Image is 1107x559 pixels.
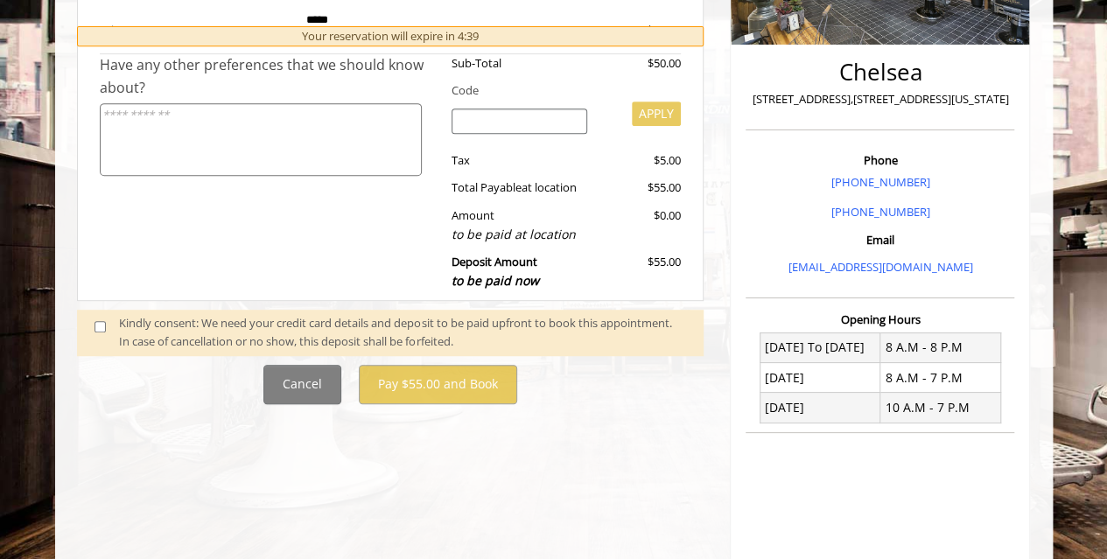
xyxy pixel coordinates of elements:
div: Code [438,81,681,100]
button: APPLY [632,101,681,126]
a: [PHONE_NUMBER] [830,204,929,220]
div: $55.00 [600,253,681,290]
div: $50.00 [600,54,681,73]
div: Tax [438,151,600,170]
div: $0.00 [600,206,681,244]
div: $50.00 [584,21,680,39]
td: 8 A.M - 8 P.M [880,332,1001,362]
span: to be paid now [452,272,539,289]
td: [DATE] To [DATE] [760,332,880,362]
td: 10 A.M - 7 P.M [880,393,1001,423]
button: Pay $55.00 and Book [359,365,517,404]
div: Total Payable [438,178,600,197]
div: Your reservation will expire in 4:39 [77,26,704,46]
h3: Opening Hours [746,313,1014,325]
div: Amount [438,206,600,244]
p: [STREET_ADDRESS],[STREET_ADDRESS][US_STATE] [750,90,1010,108]
td: [DATE] [760,363,880,393]
div: $5.00 [600,151,681,170]
a: [EMAIL_ADDRESS][DOMAIN_NAME] [788,259,972,275]
a: [PHONE_NUMBER] [830,174,929,190]
div: Kindly consent: We need your credit card details and deposit to be paid upfront to book this appo... [119,314,686,351]
td: Scissor Cut [100,3,294,54]
div: to be paid at location [452,225,587,244]
b: Deposit Amount [452,254,539,289]
h3: Email [750,234,1010,246]
div: Have any other preferences that we should know about? [100,54,439,99]
td: [DATE] [760,393,880,423]
div: Sub-Total [438,54,600,73]
span: at location [522,179,577,195]
h3: Phone [750,154,1010,166]
div: $55.00 [600,178,681,197]
button: Cancel [263,365,341,404]
h2: Chelsea [750,59,1010,85]
td: 8 A.M - 7 P.M [880,363,1001,393]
